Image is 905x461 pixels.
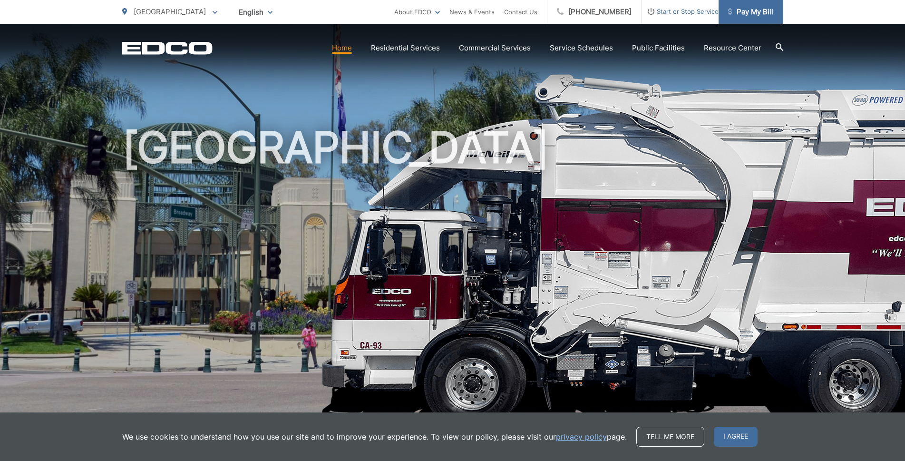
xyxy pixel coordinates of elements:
p: We use cookies to understand how you use our site and to improve your experience. To view our pol... [122,431,627,442]
span: [GEOGRAPHIC_DATA] [134,7,206,16]
span: I agree [714,427,758,447]
a: Home [332,42,352,54]
a: Residential Services [371,42,440,54]
a: Resource Center [704,42,761,54]
span: Pay My Bill [728,6,773,18]
a: Contact Us [504,6,537,18]
a: Service Schedules [550,42,613,54]
h1: [GEOGRAPHIC_DATA] [122,124,783,425]
a: privacy policy [556,431,607,442]
a: Commercial Services [459,42,531,54]
span: English [232,4,280,20]
a: News & Events [449,6,495,18]
a: Tell me more [636,427,704,447]
a: About EDCO [394,6,440,18]
a: EDCD logo. Return to the homepage. [122,41,213,55]
a: Public Facilities [632,42,685,54]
